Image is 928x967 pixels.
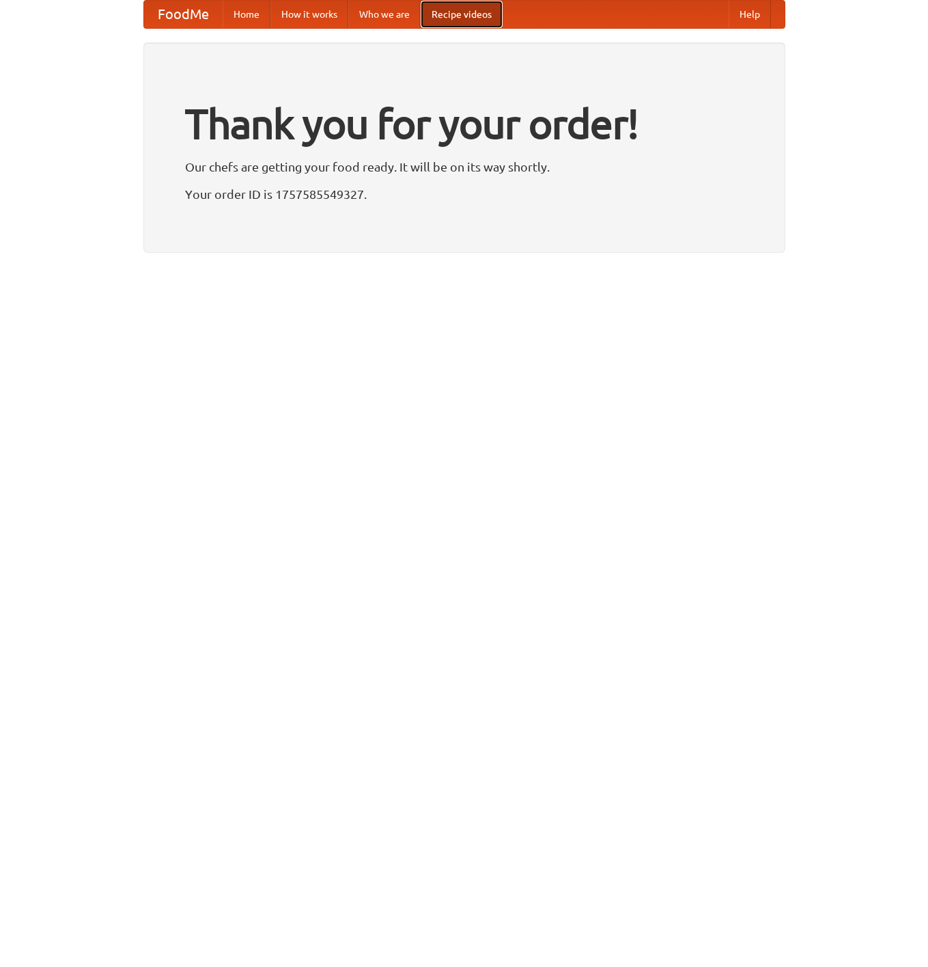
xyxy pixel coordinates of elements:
[185,156,744,177] p: Our chefs are getting your food ready. It will be on its way shortly.
[421,1,503,28] a: Recipe videos
[270,1,348,28] a: How it works
[223,1,270,28] a: Home
[185,91,744,156] h1: Thank you for your order!
[144,1,223,28] a: FoodMe
[185,184,744,204] p: Your order ID is 1757585549327.
[348,1,421,28] a: Who we are
[729,1,771,28] a: Help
